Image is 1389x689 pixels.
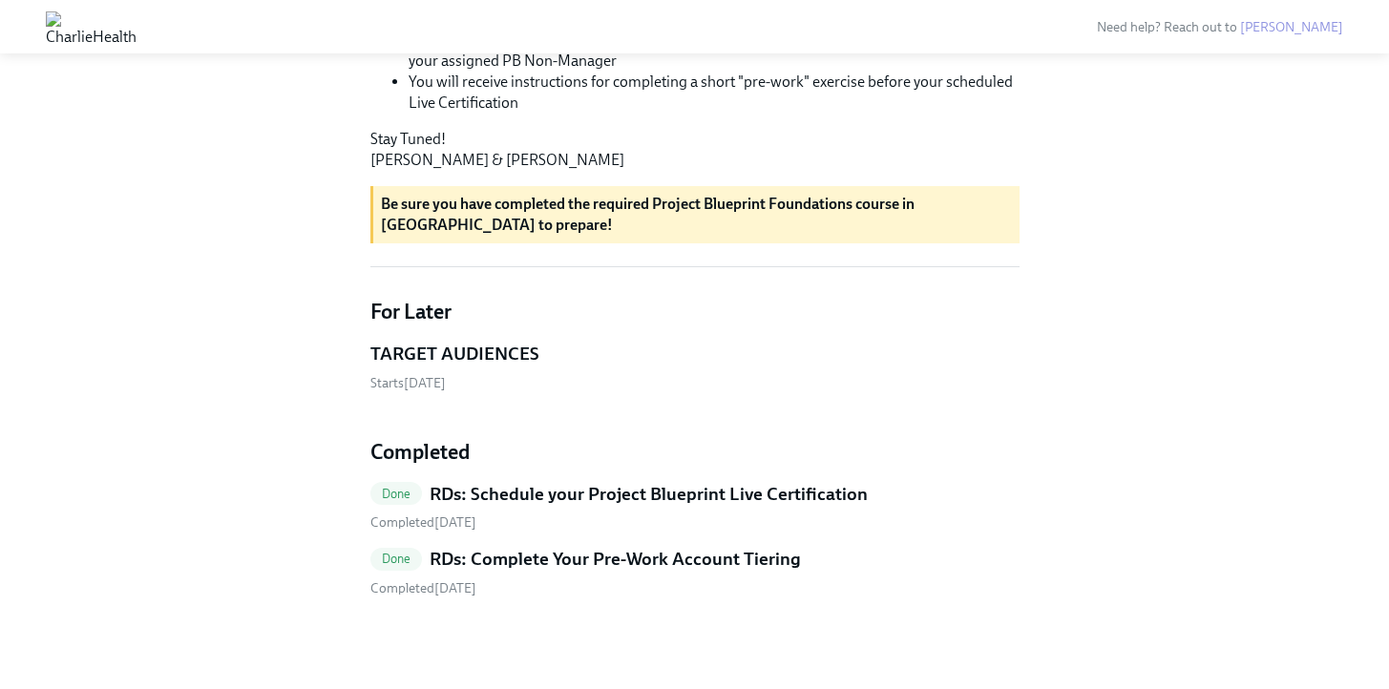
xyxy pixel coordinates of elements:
h5: RDs: Schedule your Project Blueprint Live Certification [430,482,868,507]
a: [PERSON_NAME] [1240,19,1343,35]
img: CharlieHealth [46,11,137,42]
span: Done [370,487,423,501]
a: DoneRDs: Schedule your Project Blueprint Live Certification Completed[DATE] [370,482,1020,532]
a: TARGET AUDIENCESStarts[DATE] [370,342,1020,392]
h4: Completed [370,438,1020,467]
span: Thursday, August 21st 2025, 9:36 am [370,580,476,596]
span: Tuesday, November 25th 2025, 11:00 am [370,375,446,391]
a: DoneRDs: Complete Your Pre-Work Account Tiering Completed[DATE] [370,547,1020,597]
h5: RDs: Complete Your Pre-Work Account Tiering [430,547,801,572]
li: You will receive instructions for completing a short "pre-work" exercise before your scheduled Li... [409,72,1020,114]
span: Thursday, August 21st 2025, 9:32 am [370,514,476,531]
span: Need help? Reach out to [1097,19,1343,35]
span: Done [370,552,423,566]
h4: For Later [370,298,1020,326]
h5: TARGET AUDIENCES [370,342,539,366]
strong: Be sure you have completed the required Project Blueprint Foundations course in [GEOGRAPHIC_DATA]... [381,195,915,234]
p: Stay Tuned! [PERSON_NAME] & [PERSON_NAME] [370,129,1020,171]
